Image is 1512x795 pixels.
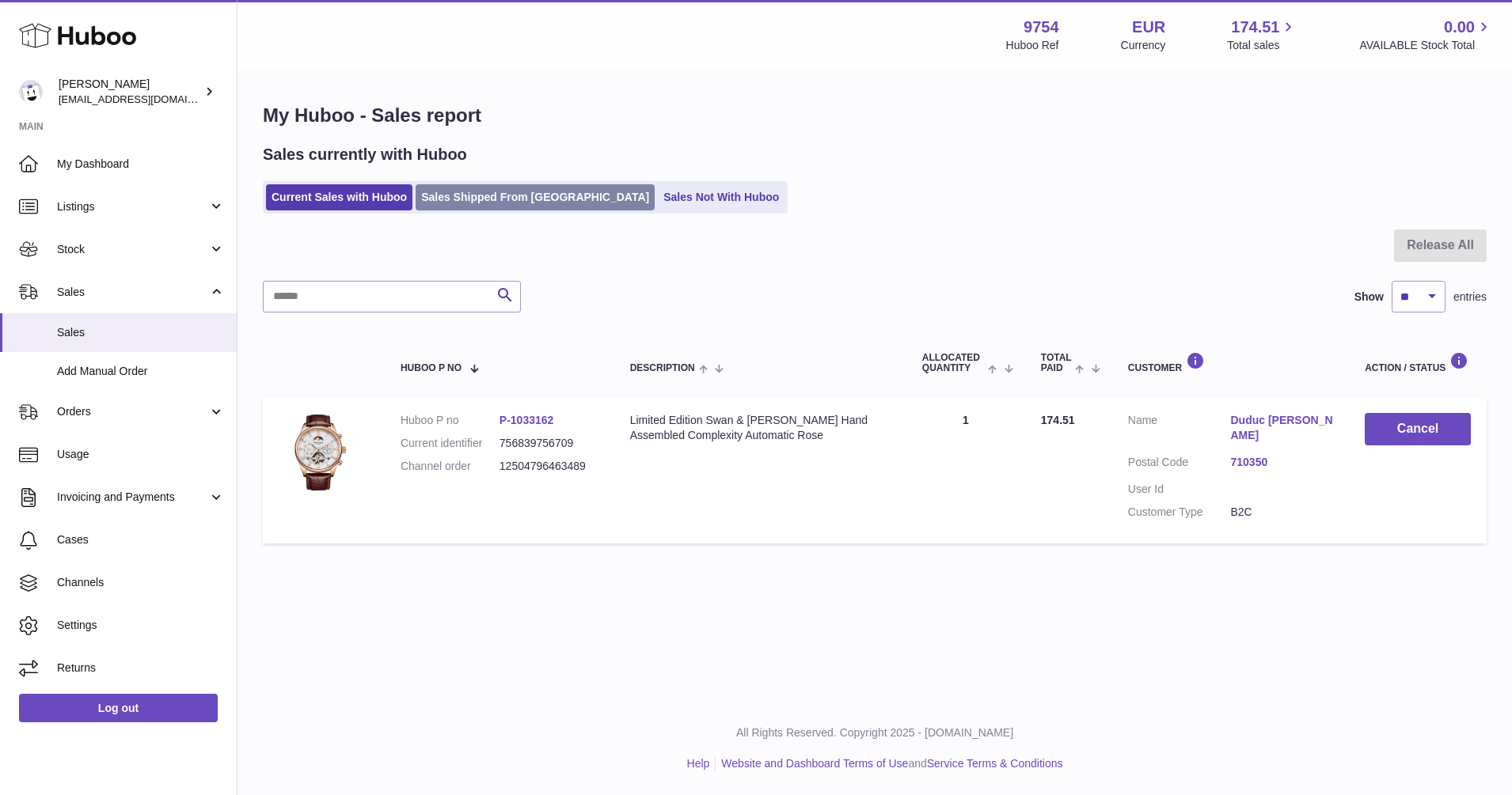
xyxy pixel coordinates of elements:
[1354,290,1384,305] label: Show
[57,285,208,300] span: Sales
[1128,413,1231,447] dt: Name
[1365,413,1471,445] button: Cancel
[1006,38,1059,53] div: Huboo Ref
[906,397,1025,543] td: 1
[500,459,598,474] dd: 12504796463489
[716,756,1062,771] li: and
[279,413,358,492] img: 97541756811602.jpg
[687,757,710,770] a: Help
[250,725,1499,740] p: All Rights Reserved. Copyright 2025 - [DOMAIN_NAME]
[57,661,225,676] span: Returns
[19,694,218,722] a: Log out
[59,93,233,105] span: [EMAIL_ADDRESS][DOMAIN_NAME]
[57,490,208,505] span: Invoicing and Payments
[57,364,225,379] span: Add Manual Order
[401,363,462,373] span: Huboo P no
[401,413,500,428] dt: Huboo P no
[1230,455,1333,470] a: 710350
[1041,414,1075,426] span: 174.51
[19,80,43,104] img: info@fieldsluxury.london
[1024,17,1059,38] strong: 9754
[266,184,412,210] a: Current Sales with Huboo
[263,144,467,165] h2: Sales currently with Huboo
[1128,505,1231,520] dt: Customer Type
[1128,482,1231,497] dt: User Id
[57,532,225,547] span: Cases
[59,77,201,107] div: [PERSON_NAME]
[721,757,908,770] a: Website and Dashboard Terms of Use
[630,413,891,443] div: Limited Edition Swan & [PERSON_NAME] Hand Assembled Complexity Automatic Rose
[57,575,225,590] span: Channels
[416,184,655,210] a: Sales Shipped From [GEOGRAPHIC_DATA]
[57,157,225,172] span: My Dashboard
[1453,290,1487,305] span: entries
[1227,17,1297,53] a: 174.51 Total sales
[1227,38,1297,53] span: Total sales
[1365,352,1471,373] div: Action / Status
[1359,38,1493,53] span: AVAILABLE Stock Total
[500,414,554,426] a: P-1033162
[1121,38,1166,53] div: Currency
[263,103,1487,128] h1: My Huboo - Sales report
[57,325,225,340] span: Sales
[1128,352,1333,373] div: Customer
[630,363,695,373] span: Description
[1444,17,1475,38] span: 0.00
[500,436,598,451] dd: 756839756709
[401,459,500,474] dt: Channel order
[1041,353,1072,373] span: Total paid
[1128,455,1231,474] dt: Postal Code
[57,447,225,462] span: Usage
[927,757,1063,770] a: Service Terms & Conditions
[57,404,208,419] span: Orders
[1230,505,1333,520] dd: B2C
[57,618,225,633] span: Settings
[658,184,784,210] a: Sales Not With Huboo
[401,436,500,451] dt: Current identifier
[1359,17,1493,53] a: 0.00 AVAILABLE Stock Total
[57,242,208,257] span: Stock
[922,353,985,373] span: ALLOCATED Quantity
[1231,17,1279,38] span: 174.51
[57,199,208,214] span: Listings
[1132,17,1165,38] strong: EUR
[1230,413,1333,443] a: Duduc [PERSON_NAME]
